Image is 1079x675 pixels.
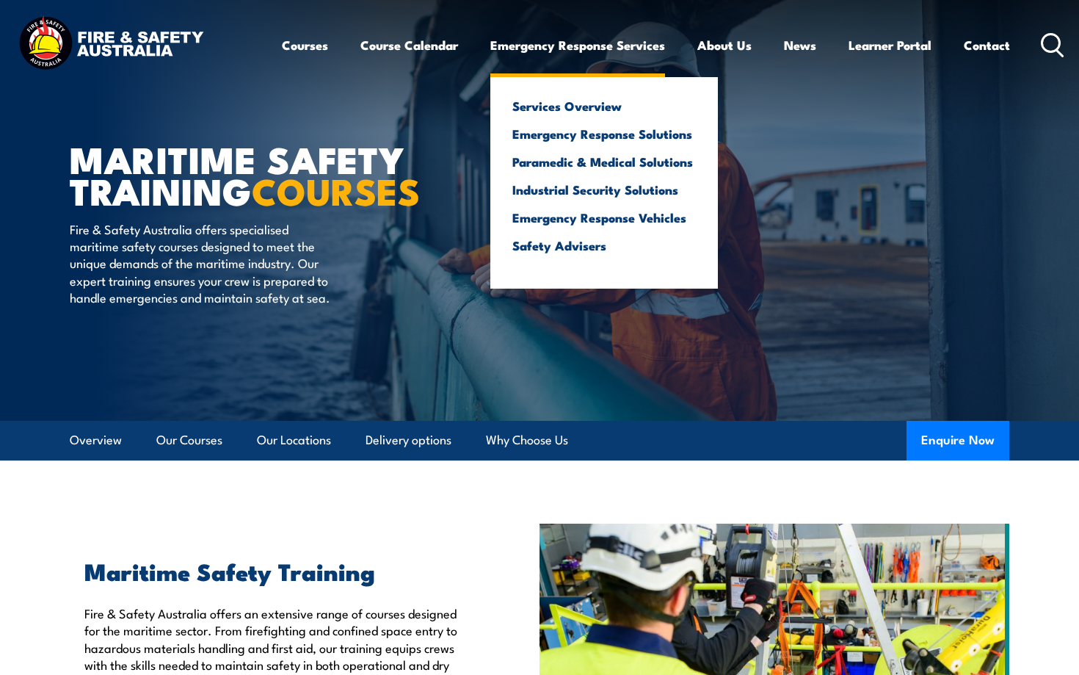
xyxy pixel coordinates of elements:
[964,26,1010,65] a: Contact
[366,421,451,460] a: Delivery options
[849,26,931,65] a: Learner Portal
[907,421,1009,461] button: Enquire Now
[697,26,752,65] a: About Us
[512,99,696,112] a: Services Overview
[512,127,696,140] a: Emergency Response Solutions
[512,183,696,196] a: Industrial Security Solutions
[512,239,696,252] a: Safety Advisers
[257,421,331,460] a: Our Locations
[70,220,338,306] p: Fire & Safety Australia offers specialised maritime safety courses designed to meet the unique de...
[156,421,222,460] a: Our Courses
[486,421,568,460] a: Why Choose Us
[512,155,696,168] a: Paramedic & Medical Solutions
[360,26,458,65] a: Course Calendar
[252,162,420,218] strong: COURSES
[70,421,122,460] a: Overview
[70,142,432,206] h1: MARITIME SAFETY TRAINING
[490,26,665,65] a: Emergency Response Services
[84,560,472,581] h2: Maritime Safety Training
[512,211,696,224] a: Emergency Response Vehicles
[784,26,816,65] a: News
[282,26,328,65] a: Courses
